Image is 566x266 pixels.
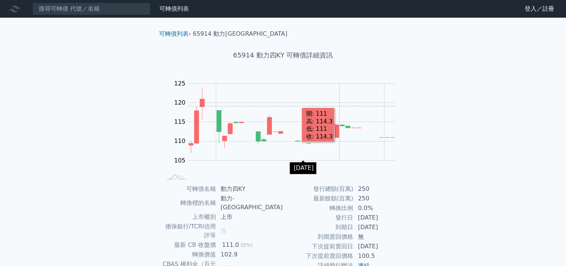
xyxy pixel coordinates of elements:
[32,3,151,15] input: 搜尋可轉債 代號／名稱
[353,232,404,242] td: 無
[216,184,283,194] td: 動力四KY
[162,194,216,212] td: 轉換標的名稱
[174,157,186,164] tspan: 105
[353,213,404,223] td: [DATE]
[241,242,253,248] span: (0%)
[283,232,353,242] td: 到期賣回價格
[283,213,353,223] td: 發行日
[283,203,353,213] td: 轉換比例
[159,30,189,37] a: 可轉債列表
[216,212,283,222] td: 上市
[283,242,353,251] td: 下次提前賣回日
[174,80,186,87] tspan: 125
[283,251,353,261] td: 下次提前賣回價格
[174,118,186,125] tspan: 115
[159,5,189,12] a: 可轉債列表
[193,29,287,38] li: 65914 動力[GEOGRAPHIC_DATA]
[519,3,560,15] a: 登入／註冊
[162,222,216,240] td: 擔保銀行/TCRI信用評等
[162,212,216,222] td: 上市櫃別
[174,99,186,106] tspan: 120
[353,184,404,194] td: 250
[283,223,353,232] td: 到期日
[153,50,413,60] h1: 65914 動力四KY 可轉債詳細資訊
[170,80,407,171] g: Chart
[353,251,404,261] td: 100.5
[353,203,404,213] td: 0.0%
[159,29,191,38] li: ›
[353,223,404,232] td: [DATE]
[221,227,227,234] span: 無
[216,194,283,212] td: 動力-[GEOGRAPHIC_DATA]
[174,137,186,144] tspan: 110
[353,242,404,251] td: [DATE]
[216,250,283,259] td: 102.9
[283,194,353,203] td: 最新餘額(百萬)
[283,184,353,194] td: 發行總額(百萬)
[221,241,241,249] div: 111.0
[162,240,216,250] td: 最新 CB 收盤價
[353,194,404,203] td: 250
[295,164,306,171] tspan: Sep
[162,184,216,194] td: 可轉債名稱
[162,250,216,259] td: 轉換價值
